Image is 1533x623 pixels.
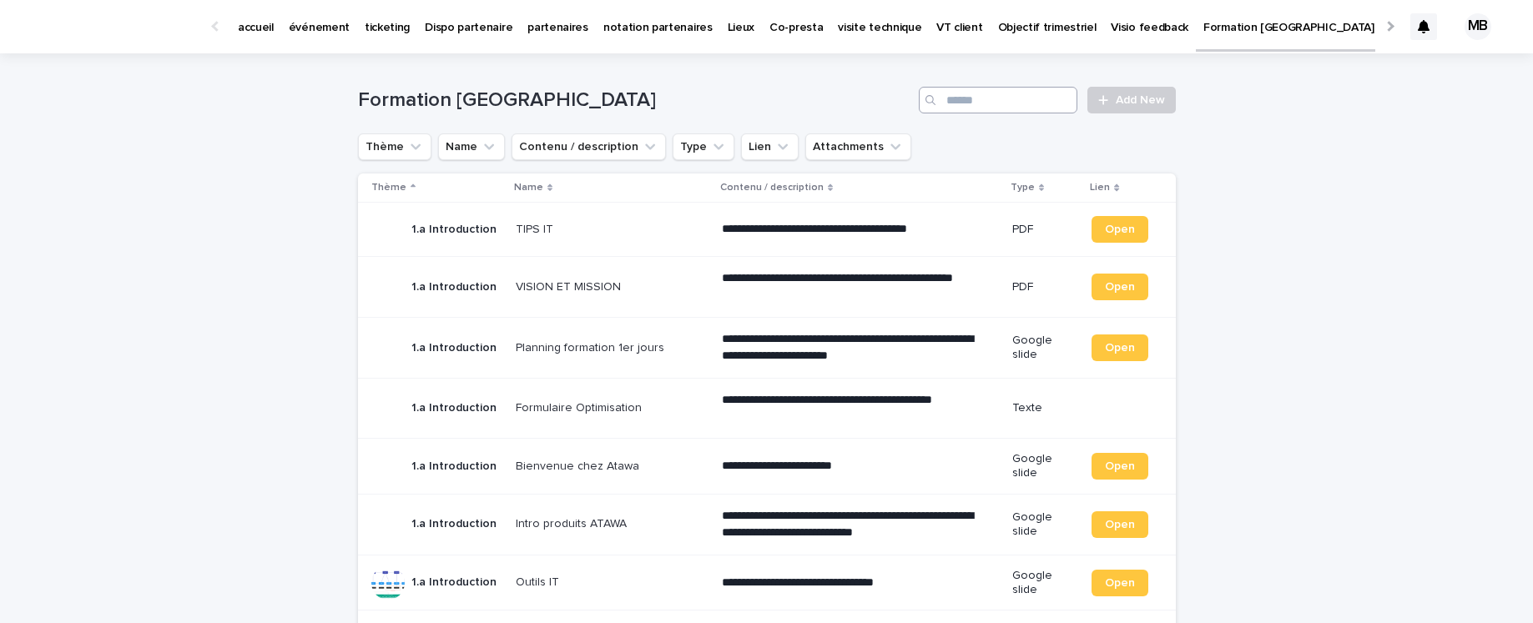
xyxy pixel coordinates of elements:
[1090,178,1110,197] p: Lien
[1012,569,1078,597] p: Google slide
[1105,342,1135,354] span: Open
[1012,223,1078,237] p: PDF
[438,133,505,160] button: Name
[805,133,911,160] button: Attachments
[411,460,497,474] p: 1.a Introduction
[516,514,630,531] p: Intro produits ATAWA
[516,219,557,237] p: TIPS IT
[33,10,195,43] img: Ls34BcGeRexTGTNfXpUC
[1105,519,1135,530] span: Open
[1092,511,1148,538] a: Open
[512,133,666,160] button: Contenu / description
[411,575,497,590] p: 1.a Introduction
[1105,577,1135,589] span: Open
[411,401,497,415] p: 1.a Introduction
[1092,453,1148,480] a: Open
[516,398,645,415] p: Formulaire Optimisation
[1465,13,1491,40] div: MB
[1116,94,1165,106] span: Add New
[358,88,913,113] h1: Formation [GEOGRAPHIC_DATA]
[411,280,497,294] p: 1.a Introduction
[1092,334,1148,361] a: Open
[1012,280,1078,294] p: PDF
[1105,460,1135,472] span: Open
[1012,452,1078,480] p: Google slide
[516,338,668,355] p: Planning formation 1er jours
[411,341,497,355] p: 1.a Introduction
[673,133,734,160] button: Type
[516,456,643,474] p: Bienvenue chez Atawa
[371,178,406,197] p: Thème
[516,277,624,294] p: VISION ET MISSION
[1105,281,1135,293] span: Open
[1092,570,1148,596] a: Open
[1012,334,1078,362] p: Google slide
[411,517,497,531] p: 1.a Introduction
[411,223,497,237] p: 1.a Introduction
[720,178,824,197] p: Contenu / description
[358,133,431,160] button: Thème
[1087,87,1175,113] a: Add New
[1011,178,1035,197] p: Type
[1105,224,1135,235] span: Open
[1092,216,1148,243] a: Open
[741,133,799,160] button: Lien
[1012,510,1078,539] p: Google slide
[919,87,1077,113] input: Search
[358,318,1176,379] tr: 1.a IntroductionPlanning formation 1er joursPlanning formation 1er jours **** **** **** **** ****...
[1012,401,1078,415] p: Texte
[516,572,562,590] p: Outils IT
[514,178,543,197] p: Name
[1092,274,1148,300] a: Open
